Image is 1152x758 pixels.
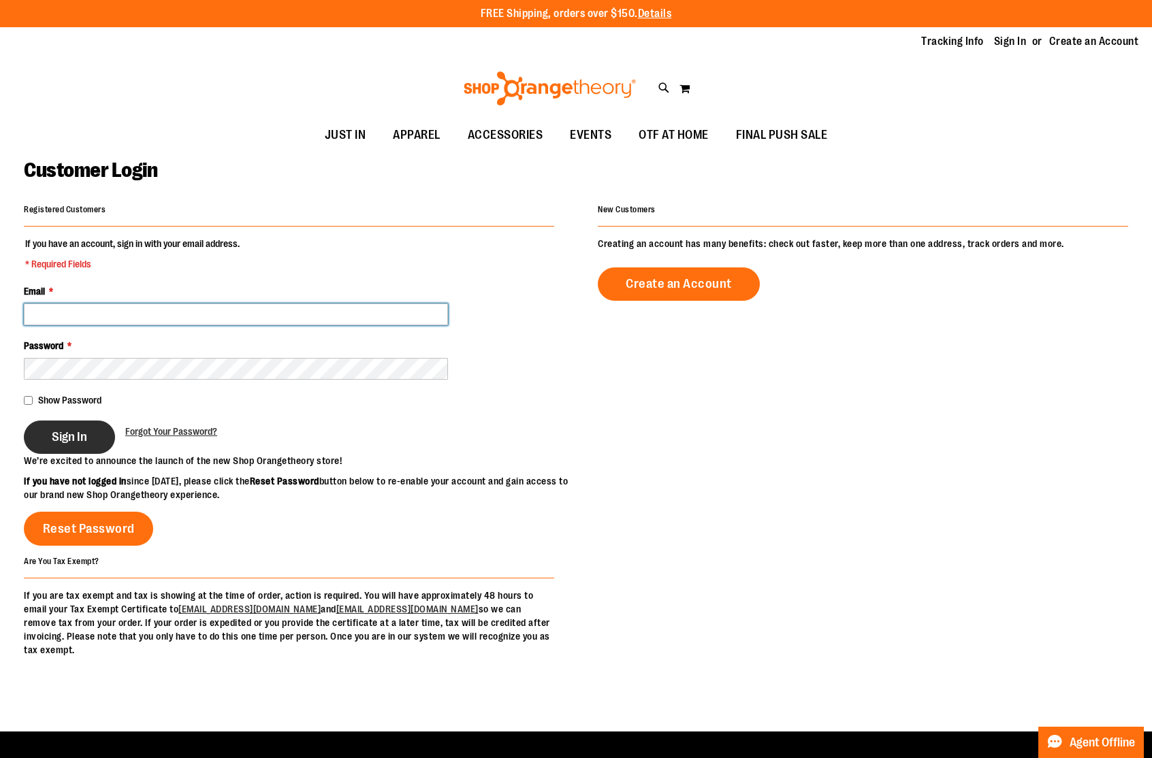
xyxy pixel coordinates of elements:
[24,205,106,214] strong: Registered Customers
[921,34,984,49] a: Tracking Info
[24,159,157,182] span: Customer Login
[43,521,135,536] span: Reset Password
[736,120,828,150] span: FINAL PUSH SALE
[125,426,217,437] span: Forgot Your Password?
[336,604,479,614] a: [EMAIL_ADDRESS][DOMAIN_NAME]
[311,120,380,151] a: JUST IN
[393,120,441,150] span: APPAREL
[598,205,656,214] strong: New Customers
[24,556,99,565] strong: Are You Tax Exempt?
[626,276,732,291] span: Create an Account
[1038,727,1144,758] button: Agent Offline
[24,454,576,467] p: We’re excited to announce the launch of the new Shop Orangetheory store!
[24,421,115,454] button: Sign In
[481,6,672,22] p: FREE Shipping, orders over $150.
[598,267,760,301] a: Create an Account
[379,120,454,151] a: APPAREL
[52,429,87,444] span: Sign In
[638,7,672,20] a: Details
[625,120,722,151] a: OTF AT HOME
[24,340,63,351] span: Password
[994,34,1027,49] a: Sign In
[24,512,153,546] a: Reset Password
[556,120,625,151] a: EVENTS
[178,604,321,614] a: [EMAIL_ADDRESS][DOMAIN_NAME]
[468,120,543,150] span: ACCESSORIES
[24,476,127,487] strong: If you have not logged in
[570,120,611,150] span: EVENTS
[598,237,1128,250] p: Creating an account has many benefits: check out faster, keep more than one address, track orders...
[325,120,366,150] span: JUST IN
[1049,34,1139,49] a: Create an Account
[639,120,709,150] span: OTF AT HOME
[24,237,241,271] legend: If you have an account, sign in with your email address.
[125,425,217,438] a: Forgot Your Password?
[454,120,557,151] a: ACCESSORIES
[462,71,638,105] img: Shop Orangetheory
[24,589,554,657] p: If you are tax exempt and tax is showing at the time of order, action is required. You will have ...
[722,120,842,151] a: FINAL PUSH SALE
[24,474,576,501] p: since [DATE], please click the button below to re-enable your account and gain access to our bran...
[38,395,101,406] span: Show Password
[25,257,240,271] span: * Required Fields
[24,286,45,297] span: Email
[1070,736,1135,749] span: Agent Offline
[250,476,319,487] strong: Reset Password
